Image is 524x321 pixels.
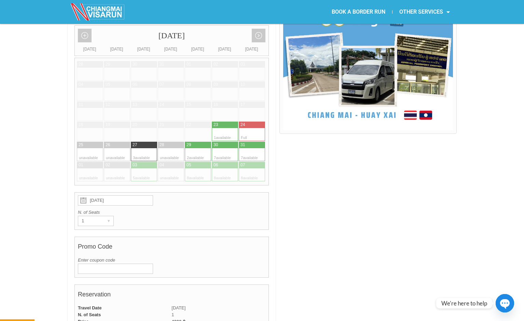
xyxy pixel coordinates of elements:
div: [DATE] [184,46,211,53]
div: [DATE] [103,46,130,53]
div: ▾ [104,216,113,226]
div: [DATE] [130,46,157,53]
div: 31 [160,61,164,67]
div: 28 [160,142,164,148]
div: 22 [187,122,191,128]
div: [DATE] [211,46,238,53]
div: [DATE] [238,46,265,53]
td: 1 [171,311,268,318]
div: 11 [79,102,83,108]
div: 1 [78,216,100,226]
div: 14 [160,102,164,108]
div: 03 [133,162,137,168]
div: 30 [213,142,218,148]
td: Travel Date [74,305,171,311]
div: 08 [187,82,191,87]
div: 04 [160,162,164,168]
div: 07 [160,82,164,87]
h4: Promo Code [78,240,265,257]
div: 20 [133,122,137,128]
div: 02 [106,162,110,168]
div: 04 [79,82,83,87]
div: 27 [133,142,137,148]
div: 05 [187,162,191,168]
div: 13 [133,102,137,108]
div: 12 [106,102,110,108]
div: 02 [213,61,218,67]
div: 24 [240,122,245,128]
div: 17 [240,102,245,108]
div: 28 [79,61,83,67]
div: 26 [106,142,110,148]
div: [DATE] [76,46,103,53]
div: 06 [133,82,137,87]
div: 23 [213,122,218,128]
div: 18 [79,122,83,128]
label: Enter coupon code [78,257,265,264]
div: 06 [213,162,218,168]
div: [DATE] [75,26,268,46]
label: N. of Seats [78,209,265,216]
div: 16 [213,102,218,108]
div: 15 [187,102,191,108]
div: 07 [240,162,245,168]
a: BOOK A BORDER RUN [325,4,392,20]
div: [DATE] [157,46,184,53]
nav: Menu [262,4,457,20]
div: 31 [240,142,245,148]
div: 01 [79,162,83,168]
td: N. of Seats [74,311,171,318]
div: 10 [240,82,245,87]
div: 29 [106,61,110,67]
div: 03 [240,61,245,67]
div: 05 [106,82,110,87]
div: 21 [160,122,164,128]
div: 25 [79,142,83,148]
div: 30 [133,61,137,67]
div: 29 [187,142,191,148]
div: 01 [187,61,191,67]
h4: Reservation [78,288,265,305]
td: [DATE] [171,305,268,311]
div: 19 [106,122,110,128]
div: 09 [213,82,218,87]
a: OTHER SERVICES [392,4,457,20]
